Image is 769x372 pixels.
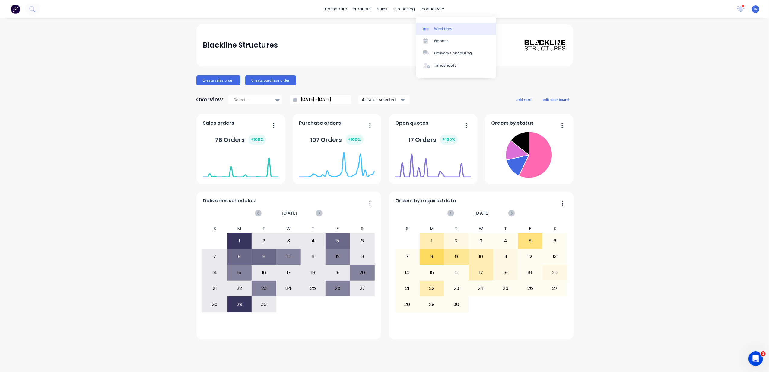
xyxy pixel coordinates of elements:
[350,224,375,233] div: S
[227,265,252,280] div: 15
[754,6,758,12] span: IK
[542,224,567,233] div: S
[245,75,296,85] button: Create purchase order
[301,233,325,249] div: 4
[248,135,266,145] div: + 100 %
[539,95,573,103] button: edit dashboard
[491,120,534,127] span: Orders by status
[326,281,350,296] div: 26
[326,233,350,249] div: 5
[444,297,469,312] div: 30
[310,135,364,145] div: 107 Orders
[420,249,444,264] div: 8
[227,233,252,249] div: 1
[395,265,419,280] div: 14
[282,210,297,216] span: [DATE]
[390,5,418,14] div: purchasing
[301,281,325,296] div: 25
[416,23,496,35] a: Workflow
[362,96,400,103] div: 4 status selected
[350,233,374,249] div: 6
[227,224,252,233] div: M
[444,224,469,233] div: T
[301,249,325,264] div: 11
[227,281,252,296] div: 22
[494,249,518,264] div: 11
[440,135,458,145] div: + 100 %
[203,39,278,51] div: Blackline Structures
[518,224,543,233] div: F
[196,94,223,106] div: Overview
[494,233,518,249] div: 4
[202,224,227,233] div: S
[252,224,276,233] div: T
[543,281,567,296] div: 27
[395,249,419,264] div: 7
[518,233,542,249] div: 5
[252,233,276,249] div: 2
[395,224,420,233] div: S
[227,249,252,264] div: 8
[518,249,542,264] div: 12
[494,265,518,280] div: 18
[252,249,276,264] div: 9
[322,5,350,14] a: dashboard
[493,224,518,233] div: T
[444,249,469,264] div: 9
[469,233,493,249] div: 3
[277,249,301,264] div: 10
[227,297,252,312] div: 29
[277,265,301,280] div: 17
[444,233,469,249] div: 2
[444,265,469,280] div: 16
[469,224,494,233] div: W
[203,297,227,312] div: 28
[416,35,496,47] a: Planner
[350,265,374,280] div: 20
[374,5,390,14] div: sales
[196,75,240,85] button: Create sales order
[434,26,452,32] div: Workflow
[358,95,410,104] button: 4 status selected
[469,265,493,280] div: 17
[513,95,535,103] button: add card
[543,265,567,280] div: 20
[543,249,567,264] div: 13
[203,281,227,296] div: 21
[276,224,301,233] div: W
[524,39,566,51] img: Blackline Structures
[252,297,276,312] div: 30
[299,120,341,127] span: Purchase orders
[748,351,763,366] iframe: Intercom live chat
[326,249,350,264] div: 12
[418,5,447,14] div: productivity
[469,281,493,296] div: 24
[395,297,419,312] div: 28
[350,5,374,14] div: products
[416,59,496,72] a: Timesheets
[11,5,20,14] img: Factory
[416,47,496,59] a: Delivery Scheduling
[761,351,766,356] span: 1
[434,38,448,44] div: Planner
[420,281,444,296] div: 22
[420,297,444,312] div: 29
[434,50,472,56] div: Delivery Scheduling
[350,249,374,264] div: 13
[203,120,234,127] span: Sales orders
[395,120,428,127] span: Open quotes
[543,233,567,249] div: 6
[420,265,444,280] div: 15
[518,265,542,280] div: 19
[395,197,456,204] span: Orders by required date
[326,224,350,233] div: F
[518,281,542,296] div: 26
[350,281,374,296] div: 27
[326,265,350,280] div: 19
[215,135,266,145] div: 78 Orders
[474,210,490,216] span: [DATE]
[203,265,227,280] div: 14
[494,281,518,296] div: 25
[408,135,458,145] div: 17 Orders
[277,281,301,296] div: 24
